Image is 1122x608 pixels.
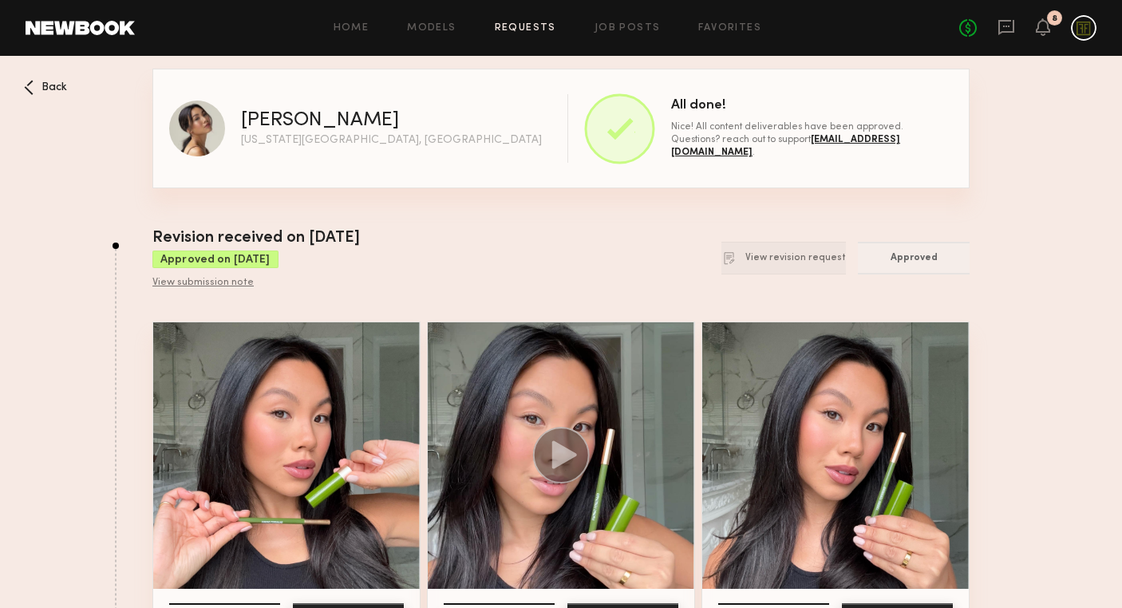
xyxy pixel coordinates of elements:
[241,111,399,131] div: [PERSON_NAME]
[152,251,279,268] div: Approved on [DATE]
[169,101,225,156] img: Cindy N profile picture.
[671,99,953,113] div: All done!
[858,242,970,274] button: Approved
[721,242,846,274] button: View revision request
[152,277,360,290] div: View submission note
[152,227,360,251] div: Revision received on [DATE]
[702,322,969,589] img: Asset
[41,82,67,93] span: Back
[1052,14,1057,23] div: 8
[671,135,900,157] span: [EMAIL_ADDRESS][DOMAIN_NAME]
[241,135,542,146] div: [US_STATE][GEOGRAPHIC_DATA], [GEOGRAPHIC_DATA]
[595,23,661,34] a: Job Posts
[495,23,556,34] a: Requests
[153,322,420,589] img: Asset
[698,23,761,34] a: Favorites
[407,23,456,34] a: Models
[334,23,369,34] a: Home
[428,322,694,589] img: Asset
[671,120,953,159] div: Nice! All content deliverables have been approved. Questions? reach out to support .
